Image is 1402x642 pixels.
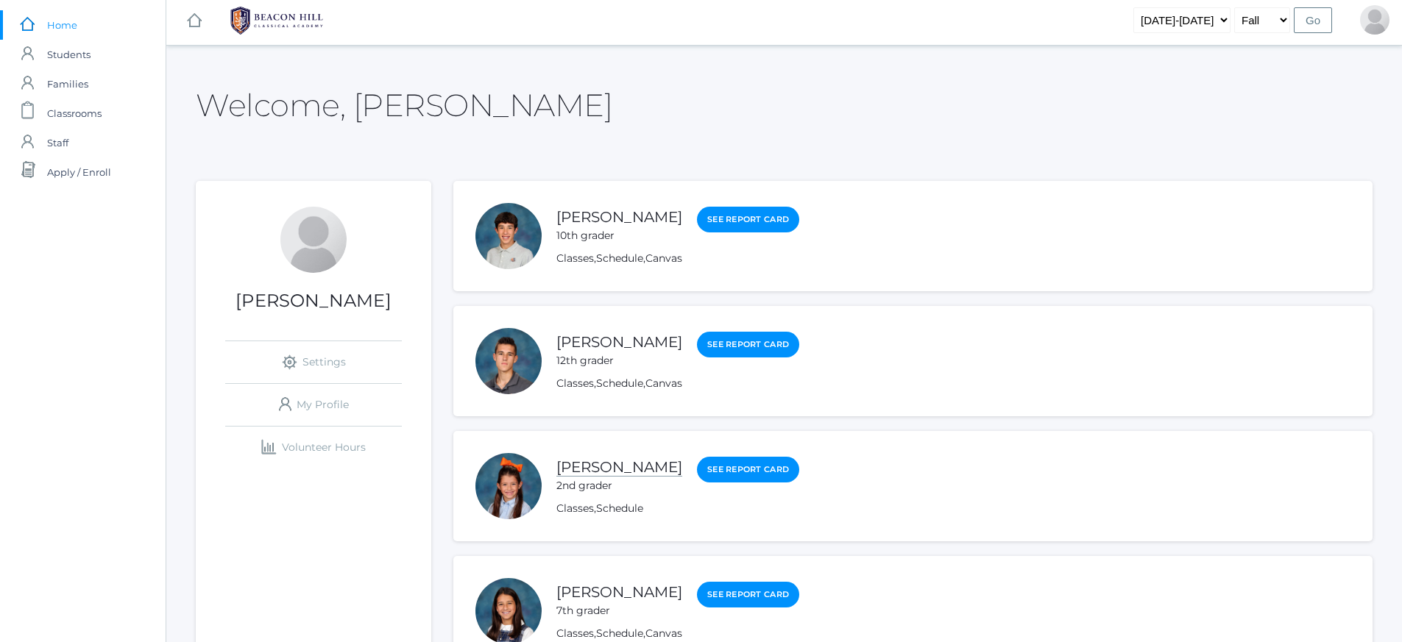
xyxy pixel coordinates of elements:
[196,291,431,310] h1: [PERSON_NAME]
[47,99,102,128] span: Classrooms
[645,377,682,390] a: Canvas
[47,10,77,40] span: Home
[1294,7,1332,33] input: Go
[556,603,682,618] div: 7th grader
[596,377,643,390] a: Schedule
[556,626,799,641] div: , ,
[556,376,799,391] div: , ,
[596,502,643,515] a: Schedule
[596,252,643,265] a: Schedule
[697,582,799,607] a: See Report Card
[1360,5,1389,35] div: Vanessa Benson
[556,377,594,390] a: Classes
[697,207,799,232] a: See Report Card
[596,627,643,640] a: Schedule
[225,427,402,468] a: Volunteer Hours
[196,88,612,122] h2: Welcome, [PERSON_NAME]
[556,228,682,243] div: 10th grader
[280,207,347,273] div: Vanessa Benson
[475,203,542,269] div: Maximillian Benson
[556,333,682,351] a: [PERSON_NAME]
[645,627,682,640] a: Canvas
[556,251,799,266] div: , ,
[556,353,682,368] div: 12th grader
[47,40,91,69] span: Students
[225,341,402,383] a: Settings
[556,583,682,601] a: [PERSON_NAME]
[697,457,799,482] a: See Report Card
[225,384,402,426] a: My Profile
[556,478,682,493] div: 2nd grader
[475,453,542,519] div: Alexandra Benson
[47,69,88,99] span: Families
[697,332,799,357] a: See Report Card
[47,128,68,157] span: Staff
[475,328,542,394] div: Theodore Benson
[47,157,111,187] span: Apply / Enroll
[222,2,332,39] img: BHCALogos-05-308ed15e86a5a0abce9b8dd61676a3503ac9727e845dece92d48e8588c001991.png
[556,501,799,516] div: ,
[645,252,682,265] a: Canvas
[556,458,682,477] a: [PERSON_NAME]
[556,252,594,265] a: Classes
[556,627,594,640] a: Classes
[556,502,594,515] a: Classes
[556,208,682,226] a: [PERSON_NAME]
